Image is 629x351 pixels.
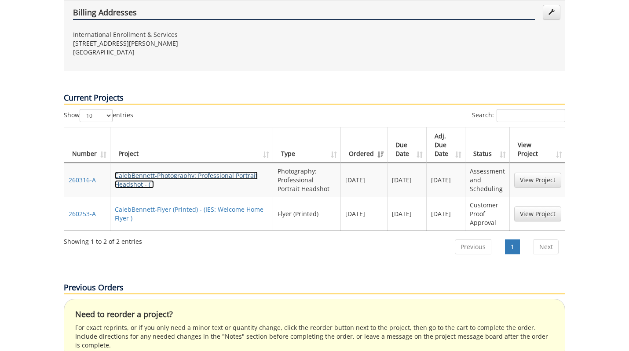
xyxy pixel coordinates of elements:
[75,310,554,319] h4: Need to reorder a project?
[110,127,273,163] th: Project: activate to sort column ascending
[497,109,565,122] input: Search:
[73,39,308,48] p: [STREET_ADDRESS][PERSON_NAME]
[465,197,510,231] td: Customer Proof Approval
[388,197,426,231] td: [DATE]
[80,109,113,122] select: Showentries
[64,109,133,122] label: Show entries
[69,176,96,184] a: 260316-A
[341,197,388,231] td: [DATE]
[510,127,566,163] th: View Project: activate to sort column ascending
[73,8,535,20] h4: Billing Addresses
[465,127,510,163] th: Status: activate to sort column ascending
[514,206,561,221] a: View Project
[64,282,565,294] p: Previous Orders
[64,234,142,246] div: Showing 1 to 2 of 2 entries
[341,127,388,163] th: Ordered: activate to sort column ascending
[273,197,341,231] td: Flyer (Printed)
[273,127,341,163] th: Type: activate to sort column ascending
[543,5,560,20] a: Edit Addresses
[64,92,565,105] p: Current Projects
[115,205,263,222] a: CalebBennett-Flyer (Printed) - (IES: Welcome Home Flyer )
[427,163,465,197] td: [DATE]
[534,239,559,254] a: Next
[514,173,561,188] a: View Project
[465,163,510,197] td: Assessment and Scheduling
[69,210,96,218] a: 260253-A
[273,163,341,197] td: Photography: Professional Portrait Headshot
[427,197,465,231] td: [DATE]
[427,127,465,163] th: Adj. Due Date: activate to sort column ascending
[388,127,426,163] th: Due Date: activate to sort column ascending
[64,127,110,163] th: Number: activate to sort column ascending
[505,239,520,254] a: 1
[73,30,308,39] p: International Enrollment & Services
[115,171,258,188] a: CalebBennett-Photography: Professional Portrait Headshot - ( )
[341,163,388,197] td: [DATE]
[73,48,308,57] p: [GEOGRAPHIC_DATA]
[75,323,554,350] p: For exact reprints, or if you only need a minor text or quantity change, click the reorder button...
[472,109,565,122] label: Search:
[388,163,426,197] td: [DATE]
[455,239,491,254] a: Previous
